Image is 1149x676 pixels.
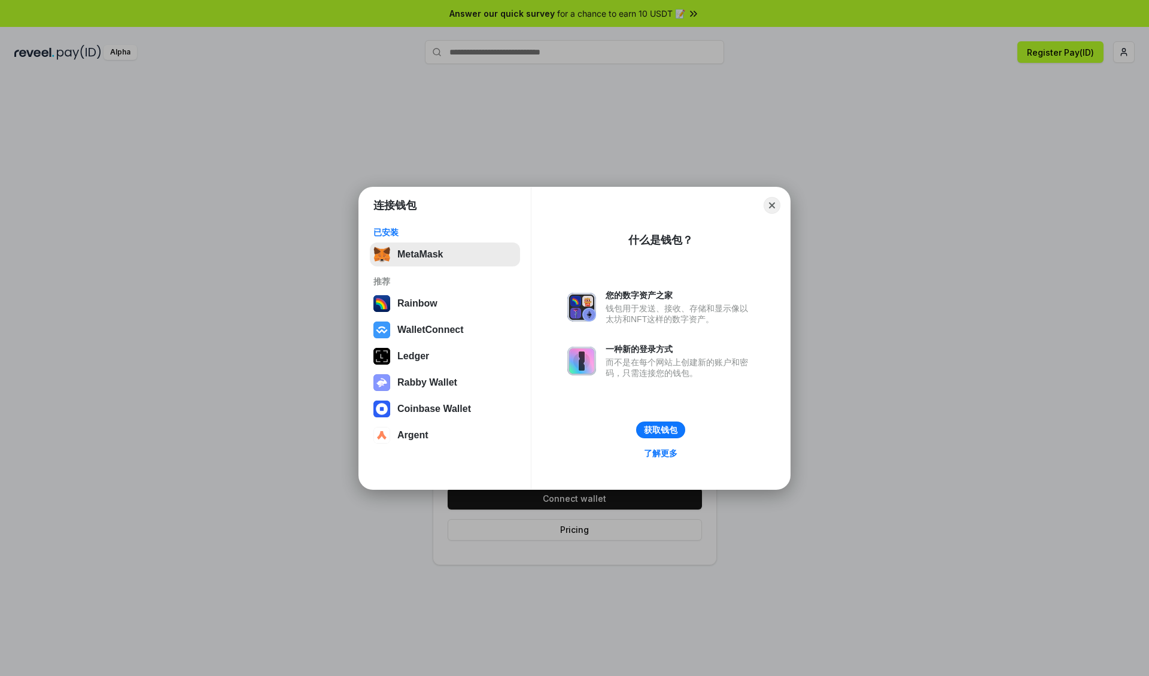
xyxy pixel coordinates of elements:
[606,290,754,301] div: 您的数字资产之家
[373,348,390,365] img: svg+xml,%3Csvg%20xmlns%3D%22http%3A%2F%2Fwww.w3.org%2F2000%2Fsvg%22%20width%3D%2228%22%20height%3...
[373,227,516,238] div: 已安装
[764,197,780,214] button: Close
[370,292,520,316] button: Rainbow
[637,445,685,461] a: 了解更多
[397,249,443,260] div: MetaMask
[567,347,596,375] img: svg+xml,%3Csvg%20xmlns%3D%22http%3A%2F%2Fwww.w3.org%2F2000%2Fsvg%22%20fill%3D%22none%22%20viewBox...
[606,303,754,325] div: 钱包用于发送、接收、存储和显示像以太坊和NFT这样的数字资产。
[373,295,390,312] img: svg+xml,%3Csvg%20width%3D%22120%22%20height%3D%22120%22%20viewBox%3D%220%200%20120%20120%22%20fil...
[373,246,390,263] img: svg+xml,%3Csvg%20fill%3D%22none%22%20height%3D%2233%22%20viewBox%3D%220%200%2035%2033%22%20width%...
[644,448,677,459] div: 了解更多
[370,344,520,368] button: Ledger
[636,422,685,438] button: 获取钱包
[397,325,464,335] div: WalletConnect
[644,425,677,435] div: 获取钱包
[606,344,754,354] div: 一种新的登录方式
[373,322,390,338] img: svg+xml,%3Csvg%20width%3D%2228%22%20height%3D%2228%22%20viewBox%3D%220%200%2028%2028%22%20fill%3D...
[373,427,390,444] img: svg+xml,%3Csvg%20width%3D%2228%22%20height%3D%2228%22%20viewBox%3D%220%200%2028%2028%22%20fill%3D...
[397,298,437,309] div: Rainbow
[370,242,520,266] button: MetaMask
[397,351,429,362] div: Ledger
[370,318,520,342] button: WalletConnect
[628,233,693,247] div: 什么是钱包？
[370,423,520,447] button: Argent
[397,377,457,388] div: Rabby Wallet
[397,404,471,414] div: Coinbase Wallet
[370,371,520,395] button: Rabby Wallet
[567,293,596,322] img: svg+xml,%3Csvg%20xmlns%3D%22http%3A%2F%2Fwww.w3.org%2F2000%2Fsvg%22%20fill%3D%22none%22%20viewBox...
[373,276,516,287] div: 推荐
[373,374,390,391] img: svg+xml,%3Csvg%20xmlns%3D%22http%3A%2F%2Fwww.w3.org%2F2000%2Fsvg%22%20fill%3D%22none%22%20viewBox...
[370,397,520,421] button: Coinbase Wallet
[373,198,417,213] h1: 连接钱包
[397,430,428,441] div: Argent
[373,401,390,417] img: svg+xml,%3Csvg%20width%3D%2228%22%20height%3D%2228%22%20viewBox%3D%220%200%2028%2028%22%20fill%3D...
[606,357,754,378] div: 而不是在每个网站上创建新的账户和密码，只需连接您的钱包。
